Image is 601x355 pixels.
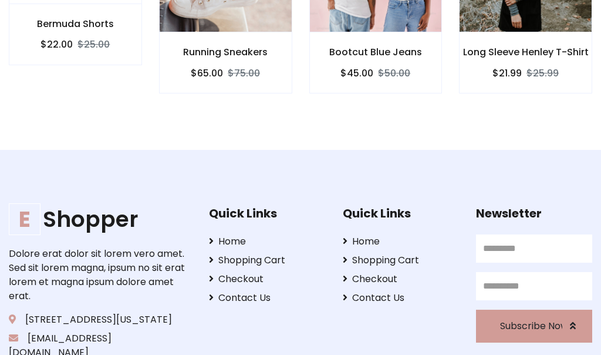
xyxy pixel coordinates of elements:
del: $50.00 [378,66,410,80]
a: Home [343,235,459,249]
h5: Quick Links [343,206,459,220]
a: Shopping Cart [209,253,325,267]
h5: Quick Links [209,206,325,220]
button: Subscribe Now [476,310,592,343]
a: Home [209,235,325,249]
span: E [9,203,40,235]
h1: Shopper [9,206,191,233]
p: Dolore erat dolor sit lorem vero amet. Sed sit lorem magna, ipsum no sit erat lorem et magna ipsu... [9,247,191,303]
h6: Bootcut Blue Jeans [310,46,442,58]
h6: Bermuda Shorts [9,18,141,29]
del: $25.99 [526,66,559,80]
h5: Newsletter [476,206,592,220]
h6: $22.00 [40,39,73,50]
h6: $21.99 [492,68,522,79]
h6: Running Sneakers [160,46,292,58]
a: EShopper [9,206,191,233]
p: [STREET_ADDRESS][US_STATE] [9,313,191,327]
del: $75.00 [228,66,260,80]
a: Contact Us [209,291,325,305]
h6: Long Sleeve Henley T-Shirt [460,46,592,58]
a: Checkout [209,272,325,286]
h6: $45.00 [340,68,373,79]
h6: $65.00 [191,68,223,79]
a: Checkout [343,272,459,286]
del: $25.00 [77,38,110,51]
a: Shopping Cart [343,253,459,267]
a: Contact Us [343,291,459,305]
